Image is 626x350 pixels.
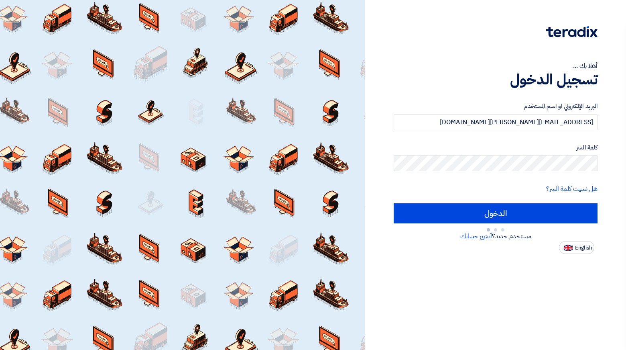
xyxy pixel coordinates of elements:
div: أهلا بك ... [394,61,598,71]
h1: تسجيل الدخول [394,71,598,88]
input: أدخل بريد العمل الإلكتروني او اسم المستخدم الخاص بك ... [394,114,598,130]
label: البريد الإلكتروني او اسم المستخدم [394,102,598,111]
span: English [575,245,592,251]
a: أنشئ حسابك [460,231,492,241]
button: English [559,241,594,254]
label: كلمة السر [394,143,598,152]
a: هل نسيت كلمة السر؟ [546,184,598,194]
div: مستخدم جديد؟ [394,231,598,241]
img: en-US.png [564,245,573,251]
img: Teradix logo [546,26,598,37]
input: الدخول [394,203,598,223]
